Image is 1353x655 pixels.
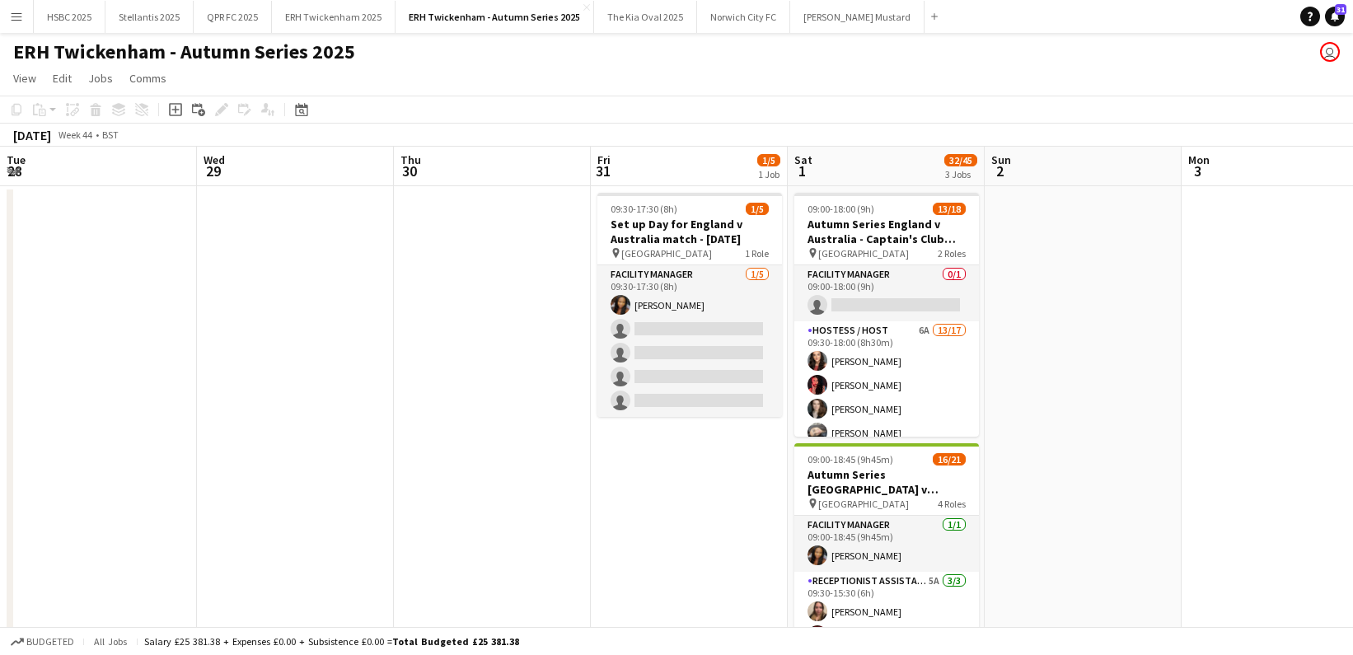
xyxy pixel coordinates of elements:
[944,154,977,166] span: 32/45
[794,265,979,321] app-card-role: Facility Manager0/109:00-18:00 (9h)
[991,152,1011,167] span: Sun
[597,193,782,417] app-job-card: 09:30-17:30 (8h)1/5Set up Day for England v Australia match - [DATE] [GEOGRAPHIC_DATA]1 RoleFacil...
[794,193,979,437] app-job-card: 09:00-18:00 (9h)13/18Autumn Series England v Australia - Captain's Club (North Stand) - [DATE] [G...
[129,71,166,86] span: Comms
[82,68,119,89] a: Jobs
[201,161,225,180] span: 29
[4,161,26,180] span: 28
[396,1,594,33] button: ERH Twickenham - Autumn Series 2025
[398,161,421,180] span: 30
[46,68,78,89] a: Edit
[597,152,611,167] span: Fri
[697,1,790,33] button: Norwich City FC
[818,247,909,260] span: [GEOGRAPHIC_DATA]
[594,1,697,33] button: The Kia Oval 2025
[818,498,909,510] span: [GEOGRAPHIC_DATA]
[794,217,979,246] h3: Autumn Series England v Australia - Captain's Club (North Stand) - [DATE]
[808,203,874,215] span: 09:00-18:00 (9h)
[272,1,396,33] button: ERH Twickenham 2025
[1186,161,1210,180] span: 3
[938,498,966,510] span: 4 Roles
[597,265,782,417] app-card-role: Facility Manager1/509:30-17:30 (8h)[PERSON_NAME]
[794,467,979,497] h3: Autumn Series [GEOGRAPHIC_DATA] v Australia - Gate 1 ([GEOGRAPHIC_DATA]) - [DATE]
[745,247,769,260] span: 1 Role
[611,203,677,215] span: 09:30-17:30 (8h)
[621,247,712,260] span: [GEOGRAPHIC_DATA]
[989,161,1011,180] span: 2
[595,161,611,180] span: 31
[790,1,925,33] button: [PERSON_NAME] Mustard
[1188,152,1210,167] span: Mon
[194,1,272,33] button: QPR FC 2025
[53,71,72,86] span: Edit
[933,453,966,466] span: 16/21
[808,453,893,466] span: 09:00-18:45 (9h45m)
[938,247,966,260] span: 2 Roles
[13,127,51,143] div: [DATE]
[7,152,26,167] span: Tue
[13,71,36,86] span: View
[123,68,173,89] a: Comms
[34,1,105,33] button: HSBC 2025
[597,217,782,246] h3: Set up Day for England v Australia match - [DATE]
[945,168,976,180] div: 3 Jobs
[757,154,780,166] span: 1/5
[88,71,113,86] span: Jobs
[400,152,421,167] span: Thu
[91,635,130,648] span: All jobs
[1335,4,1346,15] span: 31
[102,129,119,141] div: BST
[144,635,519,648] div: Salary £25 381.38 + Expenses £0.00 + Subsistence £0.00 =
[204,152,225,167] span: Wed
[794,152,812,167] span: Sat
[392,635,519,648] span: Total Budgeted £25 381.38
[26,636,74,648] span: Budgeted
[105,1,194,33] button: Stellantis 2025
[8,633,77,651] button: Budgeted
[933,203,966,215] span: 13/18
[1325,7,1345,26] a: 31
[7,68,43,89] a: View
[54,129,96,141] span: Week 44
[792,161,812,180] span: 1
[758,168,779,180] div: 1 Job
[794,516,979,572] app-card-role: Facility Manager1/109:00-18:45 (9h45m)[PERSON_NAME]
[1320,42,1340,62] app-user-avatar: Sam Johannesson
[746,203,769,215] span: 1/5
[13,40,355,64] h1: ERH Twickenham - Autumn Series 2025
